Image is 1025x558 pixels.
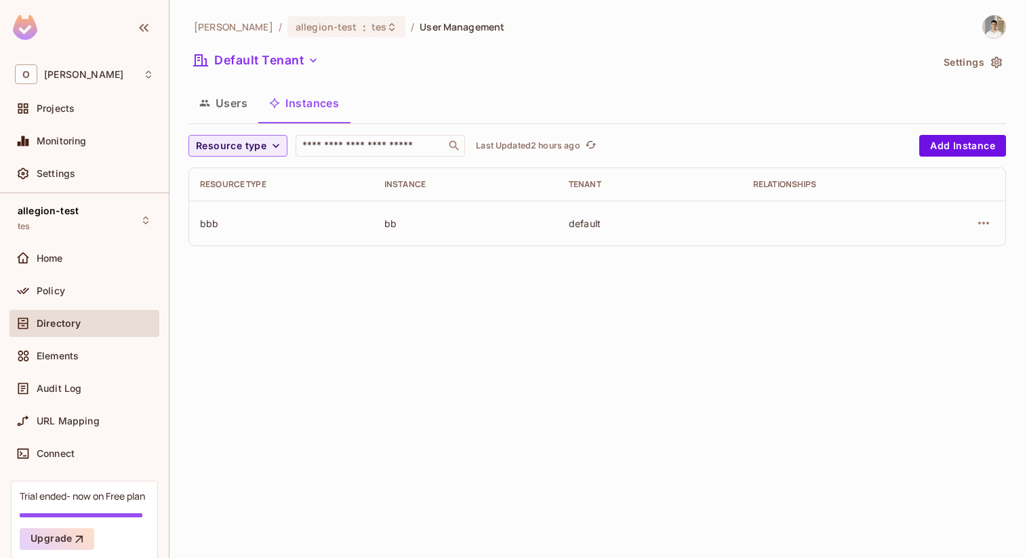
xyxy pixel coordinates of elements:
li: / [279,20,282,33]
div: Resource type [200,179,363,190]
span: Home [37,253,63,264]
span: Directory [37,318,81,329]
span: allegion-test [296,20,357,33]
img: SReyMgAAAABJRU5ErkJggg== [13,15,37,40]
button: Add Instance [919,135,1006,157]
button: Resource type [188,135,287,157]
div: bb [384,217,547,230]
span: Elements [37,351,79,361]
div: Tenant [569,179,731,190]
div: bbb [200,217,363,230]
button: Default Tenant [188,49,324,71]
button: Settings [938,52,1006,73]
p: Last Updated 2 hours ago [476,140,580,151]
span: URL Mapping [37,416,100,426]
span: tes [371,20,386,33]
div: default [569,217,731,230]
div: Trial ended- now on Free plan [20,490,145,502]
span: Settings [37,168,75,179]
span: User Management [420,20,504,33]
span: Policy [37,285,65,296]
span: O [15,64,37,84]
div: Instance [384,179,547,190]
span: Resource type [196,138,266,155]
span: Monitoring [37,136,87,146]
span: refresh [585,139,597,153]
span: allegion-test [18,205,79,216]
div: Relationships [753,179,916,190]
span: tes [18,221,30,232]
button: Users [188,86,258,120]
button: Upgrade [20,528,94,550]
span: Click to refresh data [580,138,599,154]
span: : [362,22,367,33]
span: Connect [37,448,75,459]
span: Audit Log [37,383,81,394]
span: the active workspace [194,20,273,33]
button: Instances [258,86,350,120]
li: / [411,20,414,33]
span: Workspace: Omer Test [44,69,123,80]
img: Omer Zuarets [983,16,1005,38]
button: refresh [583,138,599,154]
span: Projects [37,103,75,114]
